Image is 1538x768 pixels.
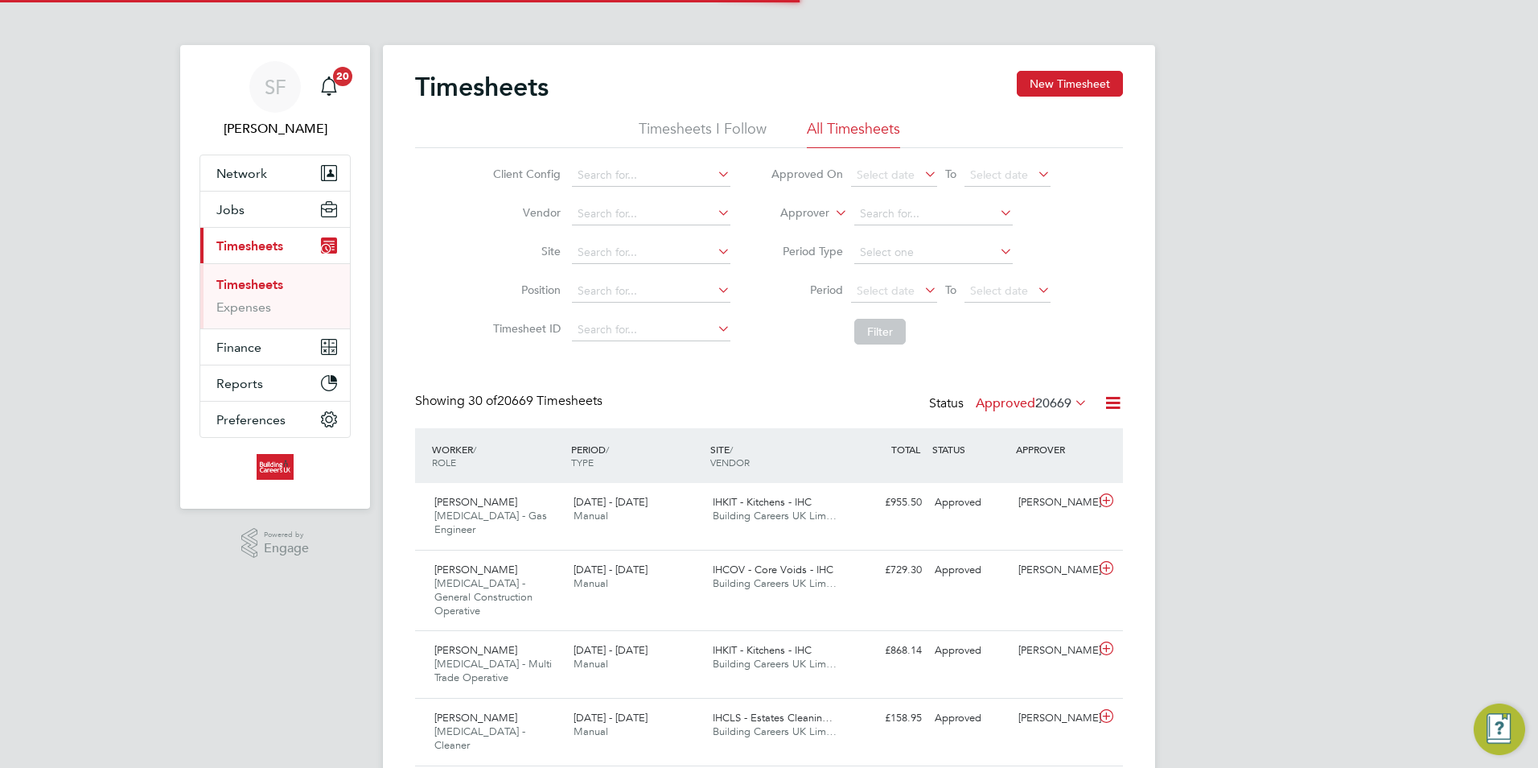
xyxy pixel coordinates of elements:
span: Building Careers UK Lim… [713,509,837,522]
div: £729.30 [845,557,928,584]
button: New Timesheet [1017,71,1123,97]
div: Approved [928,557,1012,584]
div: APPROVER [1012,435,1096,464]
div: Showing [415,393,606,410]
label: Approved [976,395,1088,411]
input: Search for... [572,280,730,303]
button: Filter [854,319,906,345]
span: [DATE] - [DATE] [574,711,648,725]
span: / [473,443,476,456]
span: [DATE] - [DATE] [574,495,648,509]
a: Powered byEngage [241,528,310,559]
span: Manual [574,725,608,738]
span: Building Careers UK Lim… [713,657,837,671]
span: [MEDICAL_DATA] - Cleaner [434,725,525,752]
a: Go to home page [199,454,351,480]
div: [PERSON_NAME] [1012,638,1096,664]
span: 30 of [468,393,497,409]
span: Select date [857,283,915,298]
span: [MEDICAL_DATA] - General Construction Operative [434,576,533,617]
label: Position [488,283,561,297]
span: Manual [574,509,608,522]
input: Search for... [572,164,730,187]
span: TYPE [571,456,594,469]
div: SITE [706,435,845,477]
a: Timesheets [216,277,283,292]
span: SF [265,76,286,97]
input: Search for... [854,203,1013,225]
span: IHKIT - Kitchens - IHC [713,495,812,509]
span: [MEDICAL_DATA] - Multi Trade Operative [434,657,552,684]
a: SF[PERSON_NAME] [199,61,351,138]
span: Powered by [264,528,309,542]
span: Manual [574,657,608,671]
span: [PERSON_NAME] [434,563,517,576]
div: [PERSON_NAME] [1012,489,1096,516]
label: Site [488,244,561,258]
label: Period [771,283,843,297]
span: 20669 [1035,395,1071,411]
label: Approved On [771,167,843,181]
span: [DATE] - [DATE] [574,643,648,657]
span: [PERSON_NAME] [434,711,517,725]
div: £955.50 [845,489,928,516]
label: Vendor [488,205,561,220]
input: Search for... [572,242,730,264]
nav: Main navigation [180,45,370,509]
span: Finance [216,340,261,355]
span: [MEDICAL_DATA] - Gas Engineer [434,509,547,536]
div: Approved [928,638,1012,664]
li: All Timesheets [807,119,900,148]
span: Manual [574,576,608,590]
span: IHCOV - Core Voids - IHC [713,563,833,576]
span: To [940,163,961,184]
span: Jobs [216,202,245,217]
div: STATUS [928,435,1012,464]
span: TOTAL [891,443,920,456]
input: Search for... [572,319,730,341]
label: Approver [757,205,829,221]
div: WORKER [428,435,567,477]
span: Reports [216,376,263,391]
span: IHCLS - Estates Cleanin… [713,711,833,725]
span: ROLE [432,456,456,469]
input: Search for... [572,203,730,225]
span: VENDOR [710,456,750,469]
a: 20 [313,61,345,113]
label: Client Config [488,167,561,181]
button: Network [200,155,350,191]
button: Jobs [200,192,350,227]
span: 20 [333,67,352,86]
span: Building Careers UK Lim… [713,725,837,738]
span: / [606,443,609,456]
button: Finance [200,329,350,365]
button: Reports [200,365,350,401]
label: Period Type [771,244,843,258]
span: [PERSON_NAME] [434,643,517,657]
span: Select date [970,283,1028,298]
span: Network [216,166,267,181]
span: Timesheets [216,238,283,254]
div: [PERSON_NAME] [1012,557,1096,584]
span: IHKIT - Kitchens - IHC [713,643,812,657]
span: / [730,443,733,456]
li: Timesheets I Follow [639,119,767,148]
span: Select date [857,167,915,182]
span: [PERSON_NAME] [434,495,517,509]
span: Sophie Forshaw [199,119,351,138]
div: £868.14 [845,638,928,664]
div: PERIOD [567,435,706,477]
a: Expenses [216,299,271,315]
div: Timesheets [200,263,350,328]
div: [PERSON_NAME] [1012,705,1096,732]
div: £158.95 [845,705,928,732]
span: Preferences [216,412,286,427]
div: Approved [928,489,1012,516]
button: Preferences [200,402,350,437]
span: Engage [264,542,309,555]
button: Engage Resource Center [1474,704,1525,755]
div: Status [929,393,1091,415]
span: Select date [970,167,1028,182]
span: Building Careers UK Lim… [713,576,837,590]
h2: Timesheets [415,71,549,103]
